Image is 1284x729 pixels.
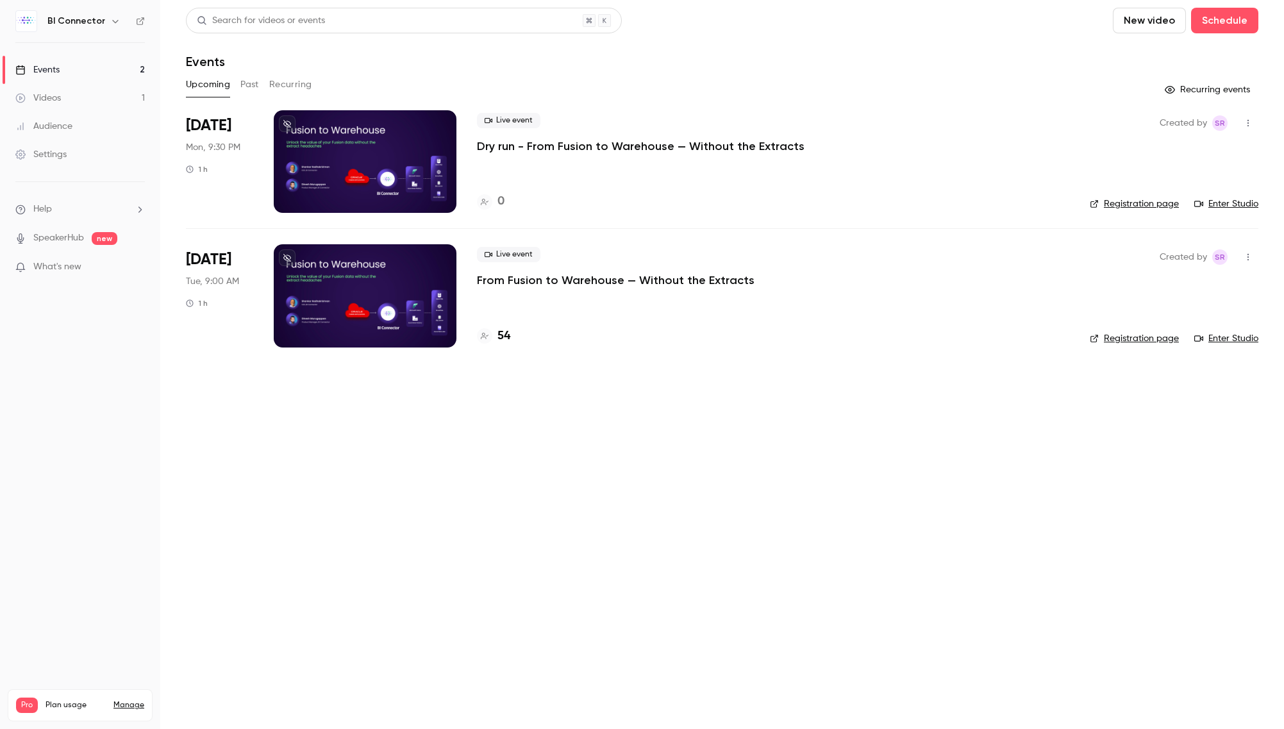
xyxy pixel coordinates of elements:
[477,328,510,345] a: 54
[477,113,540,128] span: Live event
[1090,197,1179,210] a: Registration page
[16,11,37,31] img: BI Connector
[46,700,106,710] span: Plan usage
[33,231,84,245] a: SpeakerHub
[240,74,259,95] button: Past
[477,193,504,210] a: 0
[1191,8,1258,33] button: Schedule
[15,120,72,133] div: Audience
[497,193,504,210] h4: 0
[1212,249,1228,265] span: Shankar Radhakrishnan
[15,63,60,76] div: Events
[186,115,231,136] span: [DATE]
[186,141,240,154] span: Mon, 9:30 PM
[33,203,52,216] span: Help
[186,74,230,95] button: Upcoming
[15,148,67,161] div: Settings
[477,272,755,288] a: From Fusion to Warehouse — Without the Extracts
[477,138,805,154] a: Dry run - From Fusion to Warehouse — Without the Extracts
[1160,249,1207,265] span: Created by
[186,244,253,347] div: Aug 19 Tue, 9:00 AM (America/Los Angeles)
[186,54,225,69] h1: Events
[186,164,208,174] div: 1 h
[1212,115,1228,131] span: Shankar Radhakrishnan
[497,328,510,345] h4: 54
[1159,80,1258,100] button: Recurring events
[1090,332,1179,345] a: Registration page
[1215,115,1225,131] span: SR
[186,110,253,213] div: Aug 18 Mon, 9:30 PM (America/Los Angeles)
[269,74,312,95] button: Recurring
[1194,332,1258,345] a: Enter Studio
[113,700,144,710] a: Manage
[477,247,540,262] span: Live event
[33,260,81,274] span: What's new
[92,232,117,245] span: new
[1160,115,1207,131] span: Created by
[16,698,38,713] span: Pro
[186,298,208,308] div: 1 h
[1194,197,1258,210] a: Enter Studio
[15,92,61,105] div: Videos
[1215,249,1225,265] span: SR
[1113,8,1186,33] button: New video
[186,275,239,288] span: Tue, 9:00 AM
[47,15,105,28] h6: BI Connector
[15,203,145,216] li: help-dropdown-opener
[197,14,325,28] div: Search for videos or events
[186,249,231,270] span: [DATE]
